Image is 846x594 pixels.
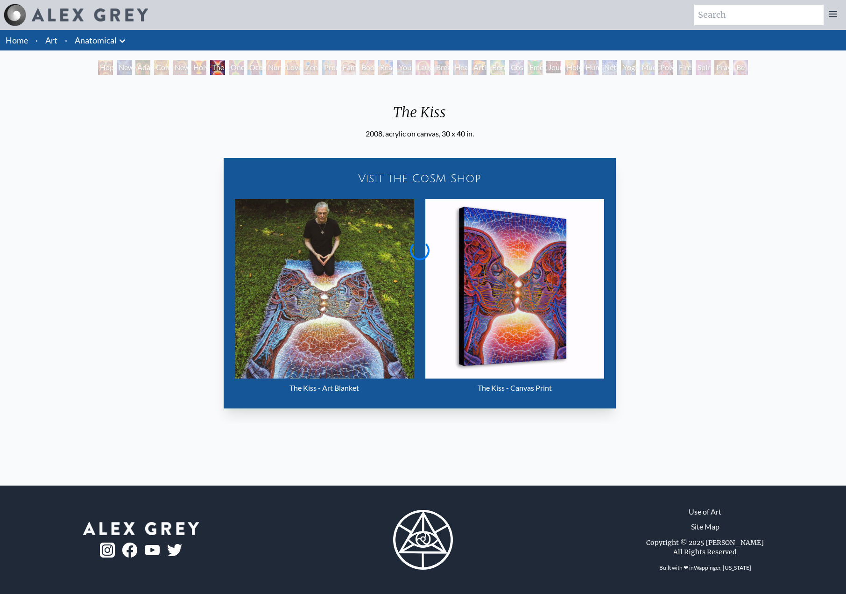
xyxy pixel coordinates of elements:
div: Adam & Eve [135,60,150,75]
div: Nursing [266,60,281,75]
div: Cosmic Lovers [509,60,524,75]
div: Young & Old [397,60,412,75]
div: Promise [322,60,337,75]
div: New Man [DEMOGRAPHIC_DATA]: [DEMOGRAPHIC_DATA] Mind [117,60,132,75]
div: Healing [453,60,468,75]
div: 2008, acrylic on canvas, 30 x 40 in. [366,128,474,139]
div: Hope [98,60,113,75]
div: The Kiss [366,104,474,128]
div: The Kiss [210,60,225,75]
div: Praying Hands [714,60,729,75]
div: Human Geometry [584,60,599,75]
div: Emerald Grail [528,60,543,75]
a: Use of Art [689,506,721,517]
a: The Kiss - Canvas Print [425,199,605,397]
div: Holy Grail [191,60,206,75]
div: The Kiss - Canvas Print [425,379,605,397]
li: · [32,30,42,50]
div: Holy Fire [565,60,580,75]
div: Yogi & the Möbius Sphere [621,60,636,75]
div: Boo-boo [360,60,374,75]
div: Journey of the Wounded Healer [546,60,561,75]
div: Reading [378,60,393,75]
a: Visit the CoSM Shop [229,164,610,193]
div: The Kiss - Art Blanket [235,379,414,397]
div: New Man New Woman [173,60,188,75]
li: · [61,30,71,50]
div: Contemplation [154,60,169,75]
div: Firewalking [677,60,692,75]
div: Breathing [434,60,449,75]
div: Be a Good Human Being [733,60,748,75]
a: Home [6,35,28,45]
div: Power to the Peaceful [658,60,673,75]
a: Wappinger, [US_STATE] [694,564,751,571]
img: ig-logo.png [100,543,115,558]
img: fb-logo.png [122,543,137,558]
div: Bond [490,60,505,75]
div: Mudra [640,60,655,75]
div: Artist's Hand [472,60,486,75]
div: Laughing Man [416,60,430,75]
div: All Rights Reserved [673,547,737,557]
a: Site Map [691,521,719,532]
div: Spirit Animates the Flesh [696,60,711,75]
a: Art [45,34,57,47]
div: Zena Lotus [303,60,318,75]
div: Love Circuit [285,60,300,75]
img: The Kiss - Canvas Print [425,199,605,379]
a: The Kiss - Art Blanket [235,199,414,397]
img: youtube-logo.png [145,545,160,556]
div: Networks [602,60,617,75]
a: Anatomical [75,34,117,47]
div: Built with ❤ in [656,560,755,575]
img: The Kiss - Art Blanket [235,199,414,379]
div: Ocean of Love Bliss [247,60,262,75]
div: Family [341,60,356,75]
input: Search [694,5,824,25]
div: One Taste [229,60,244,75]
div: Copyright © 2025 [PERSON_NAME] [646,538,764,547]
img: twitter-logo.png [167,544,182,556]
